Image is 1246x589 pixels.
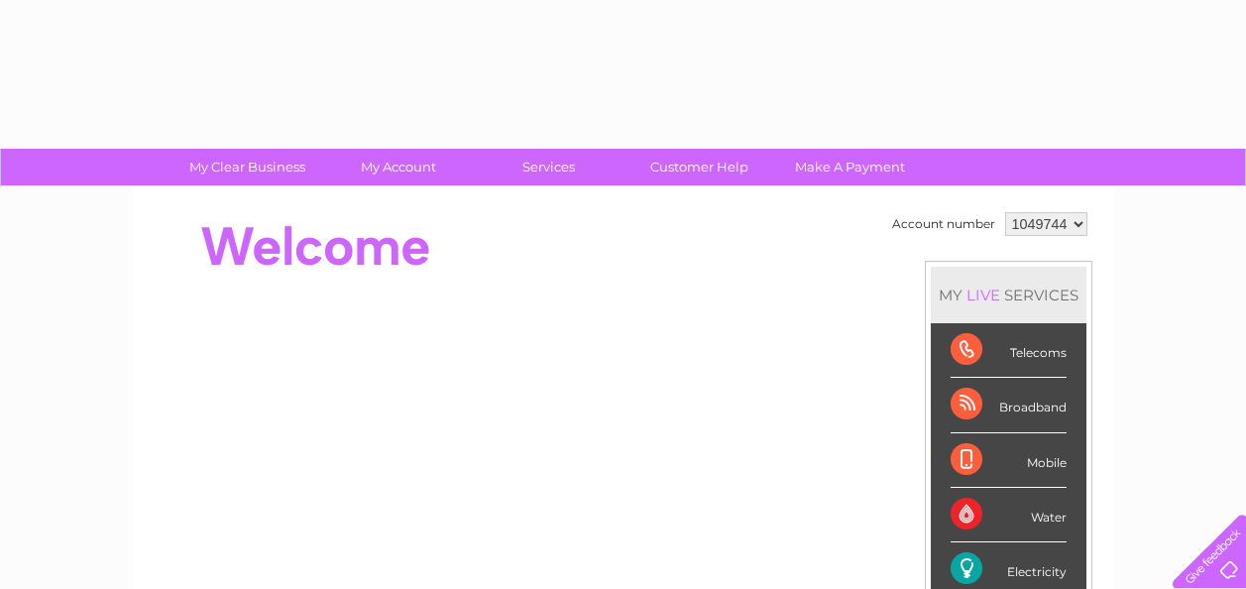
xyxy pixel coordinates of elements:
div: Telecoms [951,323,1067,378]
a: Make A Payment [768,149,932,185]
div: Mobile [951,433,1067,488]
td: Account number [887,207,1000,241]
div: Water [951,488,1067,542]
a: Services [467,149,630,185]
a: My Account [316,149,480,185]
div: Broadband [951,378,1067,432]
div: MY SERVICES [931,267,1086,323]
a: Customer Help [618,149,781,185]
div: LIVE [963,286,1004,304]
a: My Clear Business [166,149,329,185]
